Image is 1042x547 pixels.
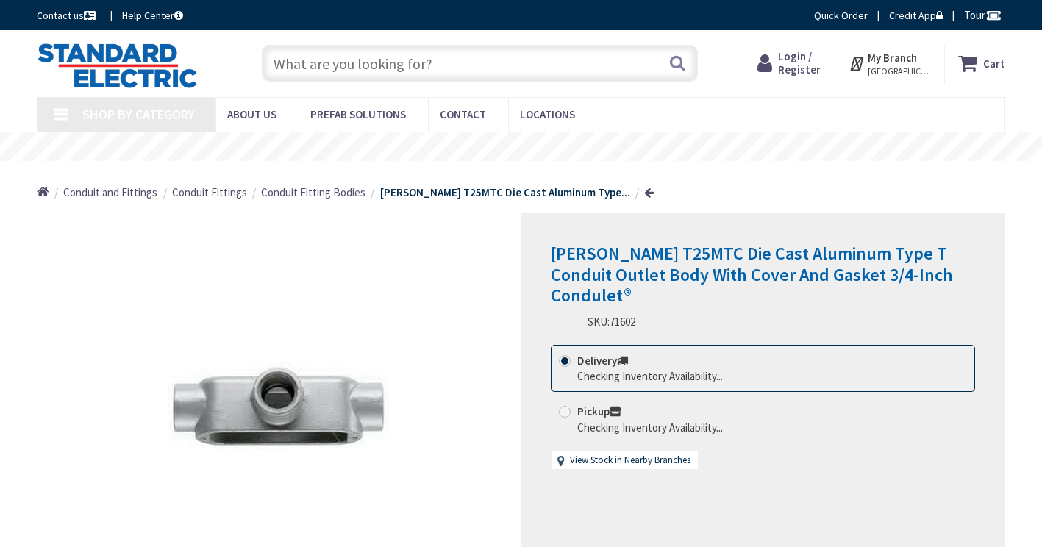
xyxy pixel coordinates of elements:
span: Login / Register [778,49,821,76]
strong: Cart [983,50,1005,76]
a: Conduit Fitting Bodies [261,185,365,200]
span: 71602 [610,315,635,329]
span: Contact [440,107,486,121]
a: Help Center [122,8,183,23]
a: Credit App [889,8,943,23]
a: Login / Register [757,50,821,76]
img: Crouse-Hinds T25MTC Die Cast Aluminum Type T Conduit Outlet Body With Cover And Gasket 3/4-Inch C... [168,296,389,517]
input: What are you looking for? [262,45,698,82]
span: [GEOGRAPHIC_DATA], [GEOGRAPHIC_DATA] [868,65,930,77]
span: Conduit Fittings [172,185,247,199]
div: SKU: [588,314,635,329]
span: About Us [227,107,276,121]
a: View Stock in Nearby Branches [570,454,690,468]
a: Conduit and Fittings [63,185,157,200]
span: Prefab Solutions [310,107,406,121]
span: Shop By Category [82,106,195,123]
a: Conduit Fittings [172,185,247,200]
img: Standard Electric [37,43,198,88]
a: Cart [958,50,1005,76]
div: Checking Inventory Availability... [577,368,723,384]
div: Checking Inventory Availability... [577,420,723,435]
strong: Delivery [577,354,628,368]
strong: Pickup [577,404,621,418]
a: Contact us [37,8,99,23]
div: My Branch [GEOGRAPHIC_DATA], [GEOGRAPHIC_DATA] [849,50,930,76]
strong: My Branch [868,51,917,65]
rs-layer: Coronavirus: Our Commitment to Our Employees and Customers [290,140,755,156]
span: Locations [520,107,575,121]
span: Tour [964,8,1002,22]
span: [PERSON_NAME] T25MTC Die Cast Aluminum Type T Conduit Outlet Body With Cover And Gasket 3/4-Inch ... [551,242,953,307]
span: Conduit and Fittings [63,185,157,199]
span: Conduit Fitting Bodies [261,185,365,199]
a: Quick Order [814,8,868,23]
strong: [PERSON_NAME] T25MTC Die Cast Aluminum Type... [380,185,630,199]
